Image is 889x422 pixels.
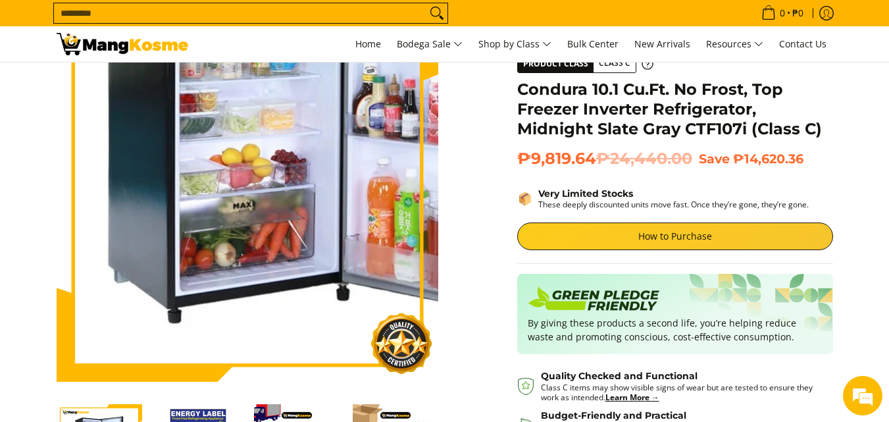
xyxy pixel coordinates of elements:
[699,151,730,167] span: Save
[561,26,625,62] a: Bulk Center
[426,3,447,23] button: Search
[541,370,698,382] strong: Quality Checked and Functional
[517,223,833,250] a: How to Purchase
[538,199,809,209] p: These deeply discounted units move fast. Once they’re gone, they’re gone.
[528,316,823,344] p: By giving these products a second life, you’re helping reduce waste and promoting conscious, cost...
[541,409,686,421] strong: Budget-Friendly and Practical
[390,26,469,62] a: Bodega Sale
[201,26,833,62] nav: Main Menu
[773,26,833,62] a: Contact Us
[605,392,659,403] a: Learn More →
[528,284,659,316] img: Badge sustainability green pledge friendly
[706,36,763,53] span: Resources
[397,36,463,53] span: Bodega Sale
[733,151,803,167] span: ₱14,620.36
[779,38,826,50] span: Contact Us
[757,6,807,20] span: •
[541,382,820,402] p: Class C items may show visible signs of wear but are tested to ensure they work as intended.
[517,55,653,73] a: Product Class Class C
[216,7,247,38] div: Minimize live chat window
[778,9,787,18] span: 0
[596,149,692,169] del: ₱24,440.00
[628,26,697,62] a: New Arrivals
[567,38,619,50] span: Bulk Center
[790,9,805,18] span: ₱0
[518,55,594,72] span: Product Class
[7,282,251,328] textarea: Type your message and hit 'Enter'
[349,26,388,62] a: Home
[68,74,221,91] div: Chat with us now
[76,127,182,260] span: We're online!
[472,26,558,62] a: Shop by Class
[57,33,188,55] img: Condura 10.1 Cu. Ft. Top Freezer Inverter Ref (Class C) l Mang Kosme
[594,55,636,72] span: Class C
[634,38,690,50] span: New Arrivals
[517,80,833,139] h1: Condura 10.1 Cu.Ft. No Frost, Top Freezer Inverter Refrigerator, Midnight Slate Gray CTF107i (Cla...
[517,149,692,169] span: ₱9,819.64
[538,188,633,199] strong: Very Limited Stocks
[355,38,381,50] span: Home
[699,26,770,62] a: Resources
[478,36,551,53] span: Shop by Class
